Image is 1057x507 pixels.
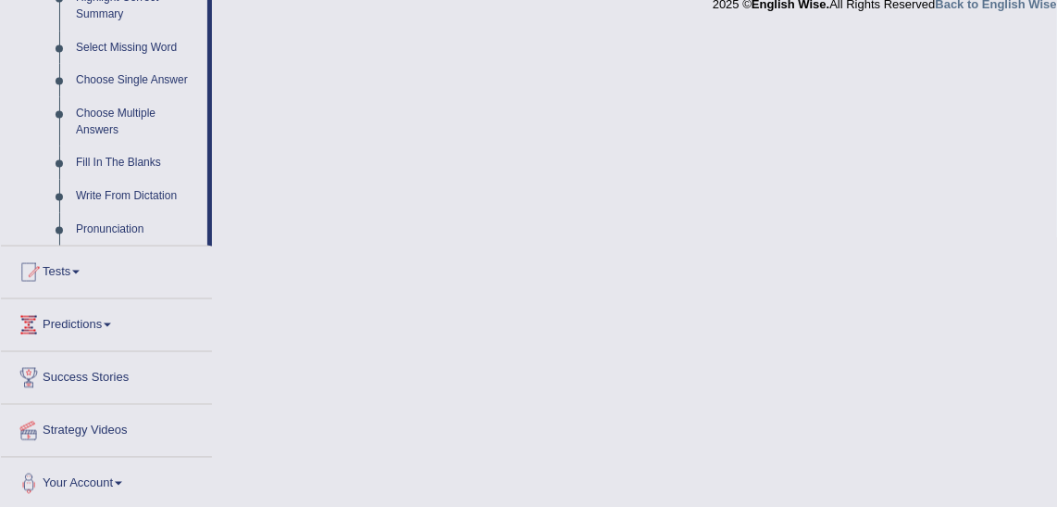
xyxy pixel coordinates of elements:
a: Tests [1,247,212,293]
a: Write From Dictation [68,180,207,213]
a: Success Stories [1,352,212,399]
a: Your Account [1,458,212,504]
a: Predictions [1,299,212,346]
a: Fill In The Blanks [68,146,207,180]
a: Choose Single Answer [68,64,207,97]
a: Strategy Videos [1,405,212,451]
a: Choose Multiple Answers [68,97,207,146]
a: Pronunciation [68,213,207,247]
a: Select Missing Word [68,32,207,65]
